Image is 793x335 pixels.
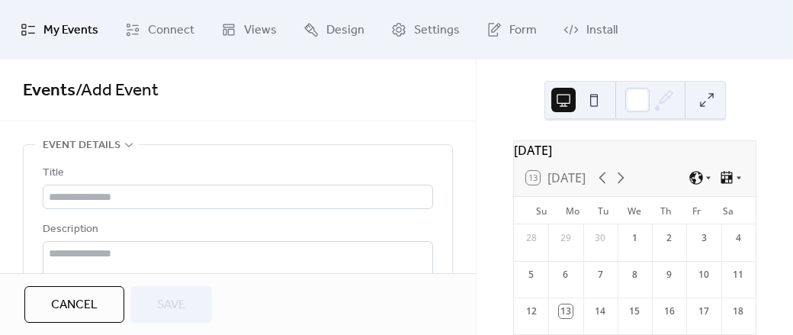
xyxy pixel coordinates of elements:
span: Install [586,18,618,43]
div: 29 [559,231,573,245]
a: Install [552,6,629,53]
div: 7 [593,268,607,282]
div: 11 [731,268,745,282]
div: 3 [697,231,711,245]
div: 12 [525,304,538,318]
div: 30 [593,231,607,245]
div: 2 [663,231,676,245]
div: 16 [663,304,676,318]
div: Mo [557,197,589,224]
div: Tu [588,197,619,224]
span: Cancel [51,296,98,314]
a: Design [292,6,376,53]
div: 8 [628,268,641,282]
span: Form [509,18,537,43]
a: Form [475,6,548,53]
a: Connect [114,6,206,53]
div: [DATE] [514,141,756,159]
span: / Add Event [75,74,159,108]
span: Connect [148,18,194,43]
button: Cancel [24,286,124,323]
div: 6 [559,268,573,282]
span: Settings [414,18,460,43]
div: 14 [593,304,607,318]
a: Views [210,6,288,53]
div: Su [526,197,557,224]
a: Events [23,74,75,108]
a: Settings [380,6,471,53]
div: 17 [697,304,711,318]
div: 10 [697,268,711,282]
a: My Events [9,6,110,53]
span: Views [244,18,277,43]
div: 13 [559,304,573,318]
div: Fr [682,197,713,224]
div: 15 [628,304,641,318]
div: 1 [628,231,641,245]
div: 18 [731,304,745,318]
div: We [619,197,650,224]
div: Description [43,221,430,239]
div: 9 [663,268,676,282]
span: Design [326,18,364,43]
div: Sa [712,197,743,224]
span: Event details [43,137,120,155]
div: Th [650,197,682,224]
span: My Events [43,18,98,43]
div: 28 [525,231,538,245]
div: 4 [731,231,745,245]
div: 5 [525,268,538,282]
div: Title [43,164,430,182]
